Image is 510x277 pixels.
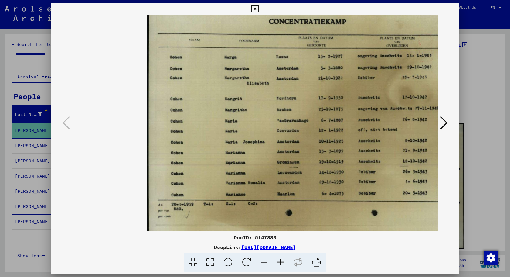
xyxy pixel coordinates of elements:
img: Change consent [484,251,498,265]
div: Change consent [483,250,498,265]
div: DeepLink: [51,244,459,251]
div: DocID: 5147883 [51,234,459,241]
a: [URL][DOMAIN_NAME] [241,244,296,250]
